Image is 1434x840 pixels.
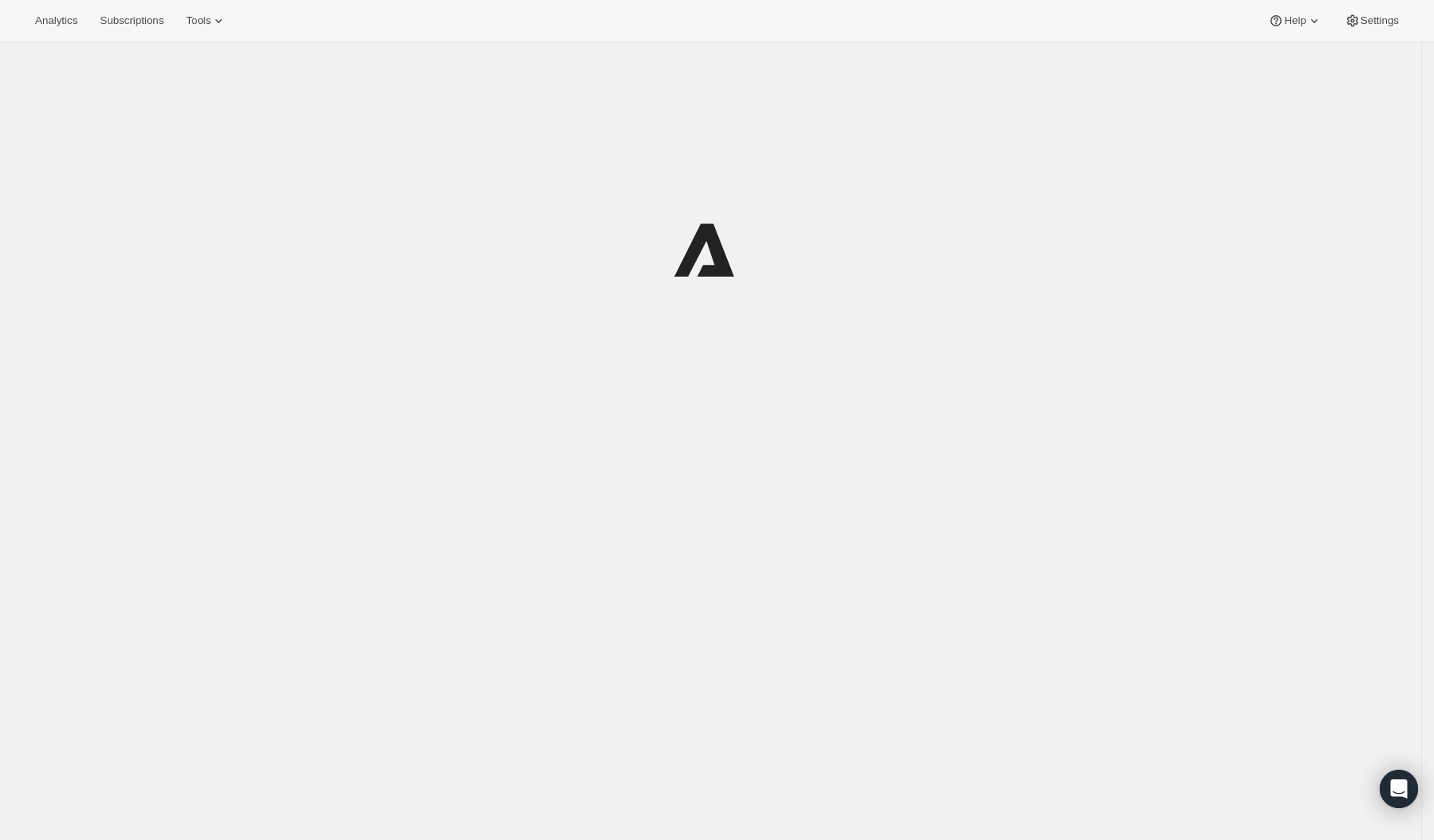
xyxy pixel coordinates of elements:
span: Tools [186,14,211,27]
button: Subscriptions [90,10,173,32]
span: Analytics [35,14,77,27]
button: Tools [176,10,236,32]
div: Open Intercom Messenger [1380,770,1418,808]
button: Settings [1335,10,1408,32]
button: Help [1258,10,1331,32]
span: Subscriptions [100,14,164,27]
button: Analytics [26,10,87,32]
span: Help [1284,14,1306,27]
span: Settings [1361,14,1399,27]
